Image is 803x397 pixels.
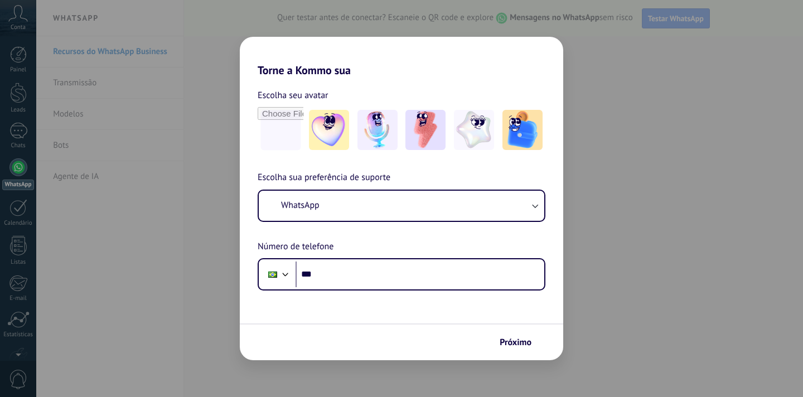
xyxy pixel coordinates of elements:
[357,110,398,150] img: -2.jpeg
[405,110,446,150] img: -3.jpeg
[262,263,283,286] div: Brazil: + 55
[258,240,333,254] span: Número de telefone
[502,110,543,150] img: -5.jpeg
[240,37,563,77] h2: Torne a Kommo sua
[495,333,546,352] button: Próximo
[258,171,390,185] span: Escolha sua preferência de suporte
[281,200,320,211] span: WhatsApp
[454,110,494,150] img: -4.jpeg
[258,88,328,103] span: Escolha seu avatar
[259,191,544,221] button: WhatsApp
[500,338,531,346] span: Próximo
[309,110,349,150] img: -1.jpeg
